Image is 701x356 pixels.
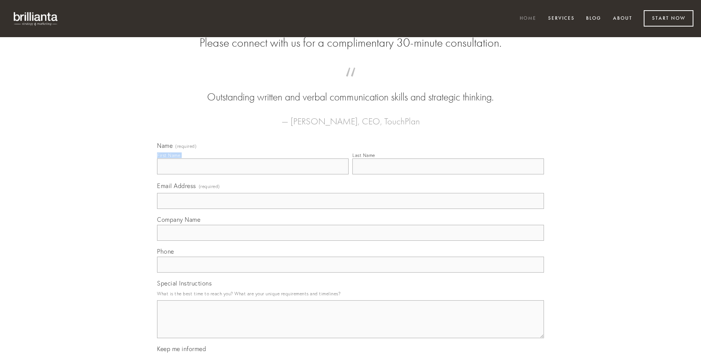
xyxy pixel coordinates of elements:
[8,8,64,30] img: brillianta - research, strategy, marketing
[199,181,220,191] span: (required)
[157,142,173,149] span: Name
[157,345,206,353] span: Keep me informed
[157,279,212,287] span: Special Instructions
[352,152,375,158] div: Last Name
[157,216,200,223] span: Company Name
[157,36,544,50] h2: Please connect with us for a complimentary 30-minute consultation.
[169,75,532,105] blockquote: Outstanding written and verbal communication skills and strategic thinking.
[157,182,196,190] span: Email Address
[608,13,637,25] a: About
[169,105,532,129] figcaption: — [PERSON_NAME], CEO, TouchPlan
[581,13,606,25] a: Blog
[157,289,544,299] p: What is the best time to reach you? What are your unique requirements and timelines?
[543,13,580,25] a: Services
[175,144,196,149] span: (required)
[157,152,180,158] div: First Name
[644,10,693,27] a: Start Now
[515,13,541,25] a: Home
[169,75,532,90] span: “
[157,248,174,255] span: Phone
